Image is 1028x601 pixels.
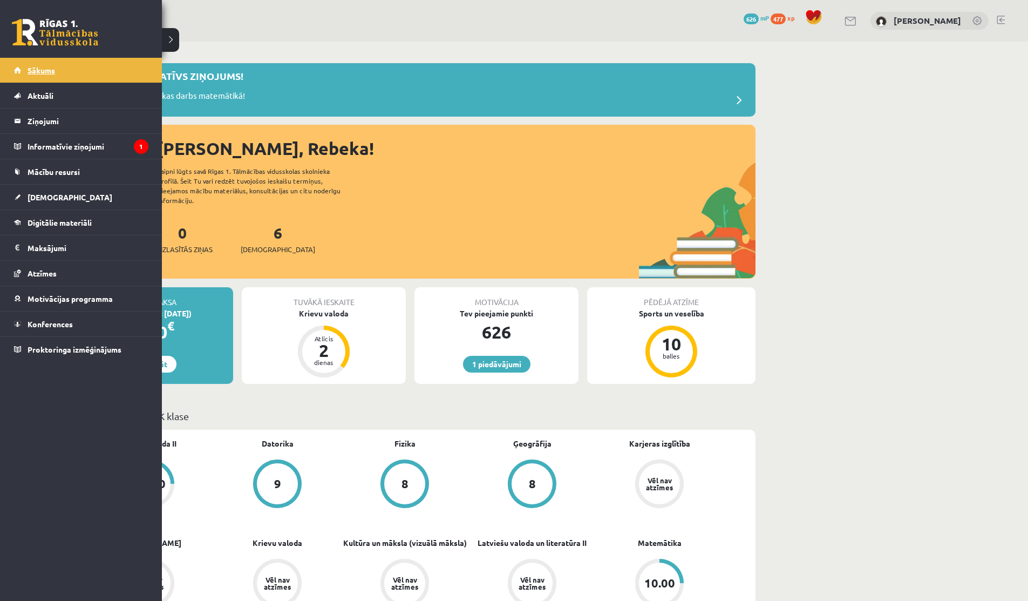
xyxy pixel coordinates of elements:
span: [DEMOGRAPHIC_DATA] [28,192,112,202]
legend: Ziņojumi [28,109,148,133]
div: Vēl nav atzīmes [262,576,292,590]
a: Ģeogrāfija [513,438,552,449]
span: Digitālie materiāli [28,218,92,227]
a: Datorika [262,438,294,449]
a: 6[DEMOGRAPHIC_DATA] [241,223,315,255]
p: Jauns informatīvs ziņojums! [86,69,243,83]
a: Konferences [14,312,148,336]
span: 477 [771,13,786,24]
div: 10 [655,335,687,353]
a: Krievu valoda Atlicis 2 dienas [242,308,406,379]
a: Informatīvie ziņojumi1 [14,134,148,159]
legend: Maksājumi [28,235,148,260]
a: Karjeras izglītība [629,438,690,449]
div: 9 [274,478,281,490]
a: 1 piedāvājumi [463,356,530,373]
span: € [167,318,174,334]
div: Vēl nav atzīmes [644,477,675,491]
p: Mācību plāns 12.a2 JK klase [69,409,751,423]
a: Rīgas 1. Tālmācības vidusskola [12,19,98,46]
div: Motivācija [414,287,578,308]
div: 2 [308,342,340,359]
a: [PERSON_NAME] [894,15,961,26]
span: Motivācijas programma [28,294,113,303]
span: xp [787,13,794,22]
a: Sākums [14,58,148,83]
div: 8 [401,478,409,490]
div: Pēdējā atzīme [587,287,755,308]
span: Neizlasītās ziņas [152,244,213,255]
a: Krievu valoda [253,537,302,549]
div: 626 [414,319,578,345]
div: 10.00 [644,577,675,589]
span: Konferences [28,319,73,329]
div: Laipni lūgts savā Rīgas 1. Tālmācības vidusskolas skolnieka profilā. Šeit Tu vari redzēt tuvojošo... [158,166,359,205]
a: 9 [214,460,341,510]
div: Tuvākā ieskaite [242,287,406,308]
i: 1 [134,139,148,154]
a: Matemātika [638,537,682,549]
a: 477 xp [771,13,800,22]
a: Latviešu valoda un literatūra II [478,537,587,549]
a: Fizika [394,438,416,449]
span: Atzīmes [28,268,57,278]
div: [PERSON_NAME], Rebeka! [156,136,755,161]
div: Sports un veselība [587,308,755,319]
a: Aktuāli [14,83,148,108]
a: Vēl nav atzīmes [596,460,723,510]
span: mP [760,13,769,22]
a: Digitālie materiāli [14,210,148,235]
span: Sākums [28,65,55,75]
div: Tev pieejamie punkti [414,308,578,319]
a: 8 [468,460,596,510]
a: Ziņojumi [14,109,148,133]
a: Kultūra un māksla (vizuālā māksla) [343,537,467,549]
a: Proktoringa izmēģinājums [14,337,148,362]
a: Atzīmes [14,261,148,286]
div: 8 [529,478,536,490]
span: Proktoringa izmēģinājums [28,345,121,354]
legend: Informatīvie ziņojumi [28,134,148,159]
span: Aktuāli [28,91,53,100]
div: Vēl nav atzīmes [517,576,547,590]
a: Mācību resursi [14,159,148,184]
div: balles [655,353,687,359]
span: [DEMOGRAPHIC_DATA] [241,244,315,255]
a: 626 mP [744,13,769,22]
a: Jauns informatīvs ziņojums! Obligāts skolas diagnostikas darbs matemātikā! [70,69,750,111]
a: 0Neizlasītās ziņas [152,223,213,255]
span: 626 [744,13,759,24]
a: Maksājumi [14,235,148,260]
div: Atlicis [308,335,340,342]
a: Motivācijas programma [14,286,148,311]
img: Rebeka Trofimova [876,16,887,27]
a: 8 [341,460,468,510]
a: [DEMOGRAPHIC_DATA] [14,185,148,210]
span: Mācību resursi [28,167,80,177]
a: Sports un veselība 10 balles [587,308,755,379]
div: Krievu valoda [242,308,406,319]
div: dienas [308,359,340,366]
div: Vēl nav atzīmes [390,576,420,590]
